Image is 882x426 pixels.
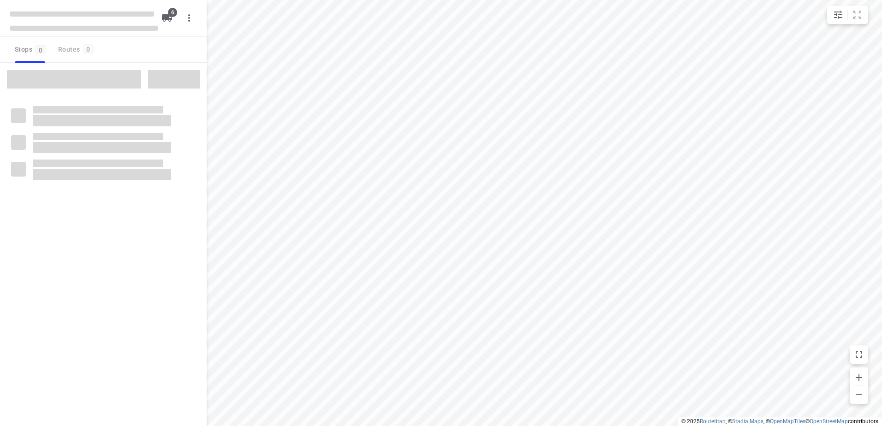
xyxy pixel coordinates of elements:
[700,418,726,425] a: Routetitan
[810,418,848,425] a: OpenStreetMap
[681,418,878,425] li: © 2025 , © , © © contributors
[770,418,805,425] a: OpenMapTiles
[732,418,763,425] a: Stadia Maps
[829,6,847,24] button: Map settings
[827,6,868,24] div: small contained button group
